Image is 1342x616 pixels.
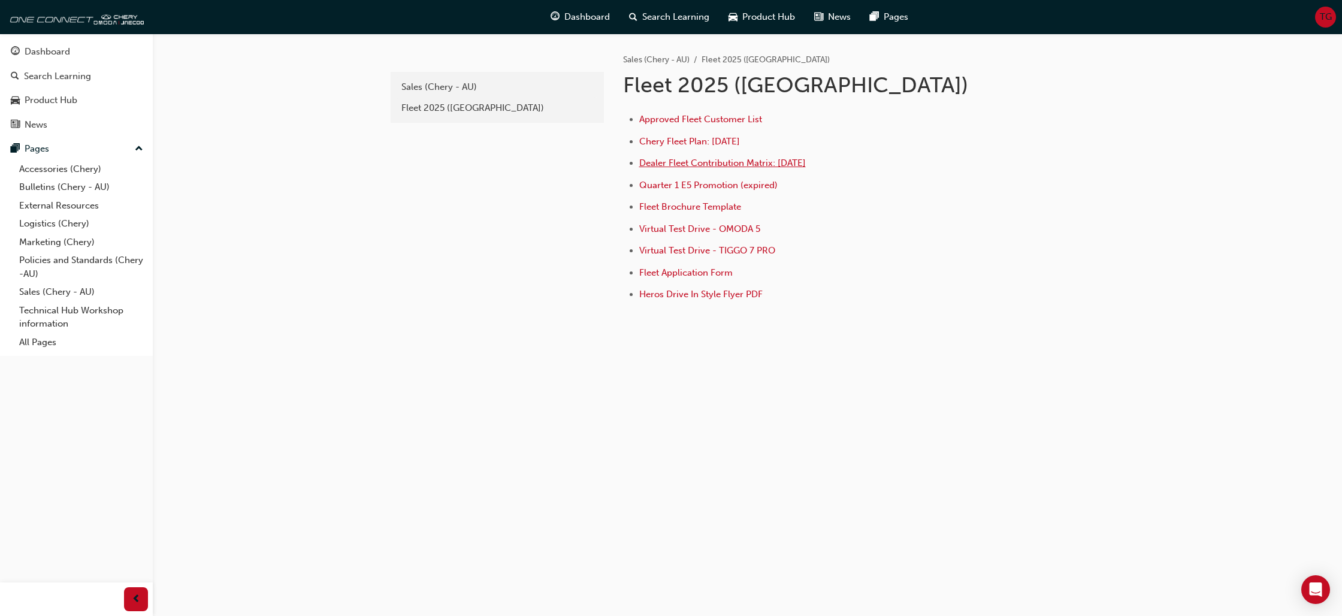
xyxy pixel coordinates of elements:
span: Product Hub [742,10,795,24]
button: TG [1315,7,1336,28]
span: news-icon [814,10,823,25]
span: guage-icon [11,47,20,58]
div: Product Hub [25,93,77,107]
span: up-icon [135,141,143,157]
span: search-icon [629,10,637,25]
a: Sales (Chery - AU) [14,283,148,301]
span: car-icon [11,95,20,106]
a: Chery Fleet Plan: [DATE] [639,136,740,147]
button: DashboardSearch LearningProduct HubNews [5,38,148,138]
a: Product Hub [5,89,148,111]
a: Virtual Test Drive - OMODA 5 [639,224,760,234]
button: Pages [5,138,148,160]
a: Heros Drive In Style Flyer PDF [639,289,763,300]
a: News [5,114,148,136]
a: Sales (Chery - AU) [623,55,690,65]
a: External Resources [14,197,148,215]
a: car-iconProduct Hub [719,5,805,29]
span: pages-icon [870,10,879,25]
span: Dashboard [564,10,610,24]
a: Technical Hub Workshop information [14,301,148,333]
h1: Fleet 2025 ([GEOGRAPHIC_DATA]) [623,72,1016,98]
span: search-icon [11,71,19,82]
div: Open Intercom Messenger [1301,575,1330,604]
a: Sales (Chery - AU) [395,77,599,98]
span: news-icon [11,120,20,131]
span: TG [1320,10,1332,24]
span: Pages [884,10,908,24]
a: search-iconSearch Learning [619,5,719,29]
span: Search Learning [642,10,709,24]
div: Fleet 2025 ([GEOGRAPHIC_DATA]) [401,101,593,115]
div: Pages [25,142,49,156]
a: Accessories (Chery) [14,160,148,179]
a: pages-iconPages [860,5,918,29]
a: Logistics (Chery) [14,215,148,233]
a: Virtual Test Drive - TIGGO 7 PRO [639,245,775,256]
a: guage-iconDashboard [541,5,619,29]
a: All Pages [14,333,148,352]
span: pages-icon [11,144,20,155]
span: car-icon [729,10,738,25]
a: news-iconNews [805,5,860,29]
a: Approved Fleet Customer List [639,114,762,125]
a: Marketing (Chery) [14,233,148,252]
div: News [25,118,47,132]
a: Fleet Application Form [639,267,733,278]
span: News [828,10,851,24]
a: Policies and Standards (Chery -AU) [14,251,148,283]
a: Dashboard [5,41,148,63]
a: Fleet 2025 ([GEOGRAPHIC_DATA]) [395,98,599,119]
a: Fleet Brochure Template [639,201,741,212]
img: oneconnect [6,5,144,29]
div: Sales (Chery - AU) [401,80,593,94]
a: Bulletins (Chery - AU) [14,178,148,197]
span: prev-icon [132,592,141,607]
a: Quarter 1 E5 Promotion (expired) [639,180,778,191]
a: Search Learning [5,65,148,87]
span: guage-icon [551,10,560,25]
div: Search Learning [24,70,91,83]
a: Dealer Fleet Contribution Matrix: [DATE] [639,158,806,168]
div: Dashboard [25,45,70,59]
li: Fleet 2025 ([GEOGRAPHIC_DATA]) [702,53,830,67]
